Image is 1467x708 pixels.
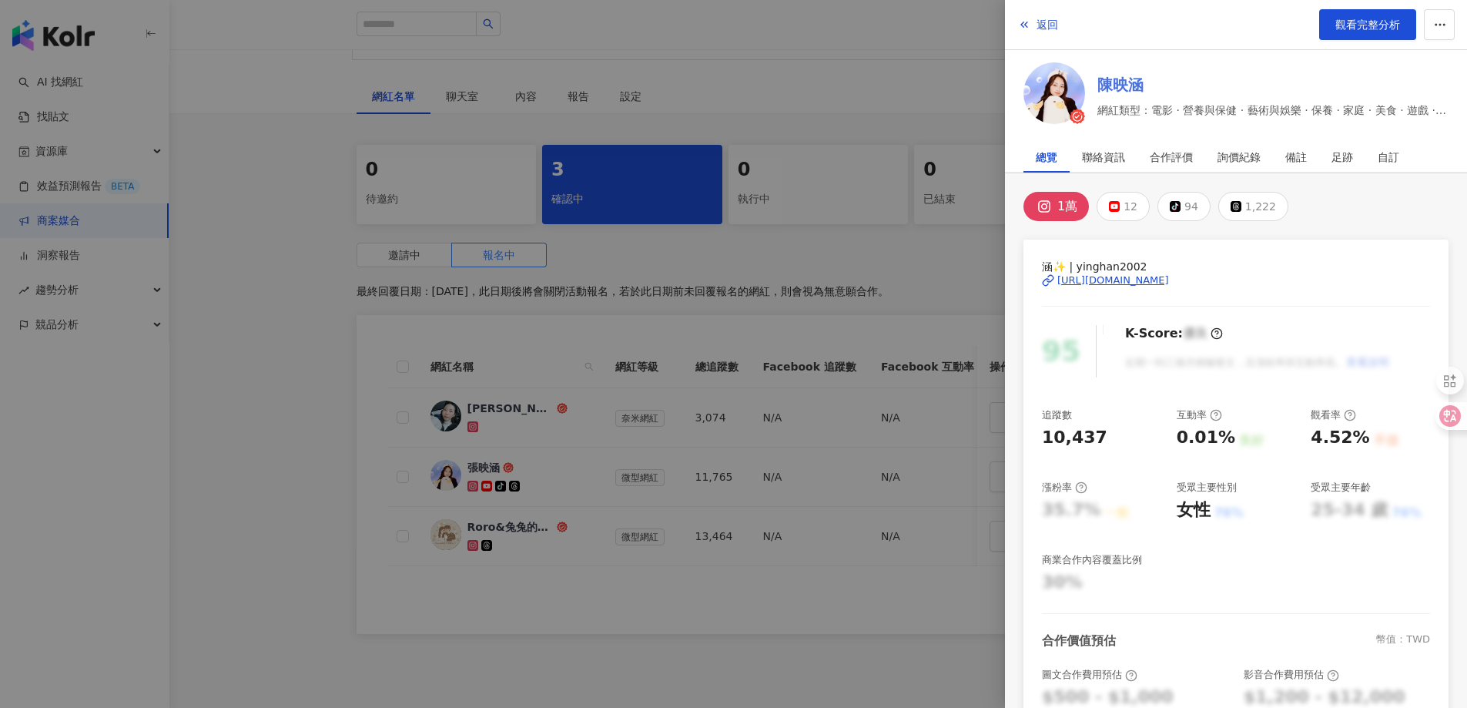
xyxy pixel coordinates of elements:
div: 互動率 [1177,408,1222,422]
div: 4.52% [1311,426,1369,450]
button: 返回 [1017,9,1059,40]
span: 返回 [1037,18,1058,31]
div: 自訂 [1378,142,1399,173]
div: 0.01% [1177,426,1235,450]
div: 受眾主要性別 [1177,481,1237,495]
span: 網紅類型：電影 · 營養與保健 · 藝術與娛樂 · 保養 · 家庭 · 美食 · 遊戲 · 醫療與健康 · 旅遊 [1097,102,1449,119]
div: 聯絡資訊 [1082,142,1125,173]
div: 受眾主要年齡 [1311,481,1371,495]
div: 1,222 [1245,196,1276,217]
span: 涵✨ | yinghan2002 [1042,258,1430,275]
div: 漲粉率 [1042,481,1087,495]
a: [URL][DOMAIN_NAME] [1042,273,1430,287]
div: 10,437 [1042,426,1107,450]
div: 圖文合作費用預估 [1042,668,1137,682]
a: KOL Avatar [1023,62,1085,129]
div: 女性 [1177,498,1211,522]
div: 影音合作費用預估 [1244,668,1339,682]
div: 94 [1184,196,1198,217]
div: 詢價紀錄 [1217,142,1261,173]
div: K-Score : [1125,325,1223,342]
button: 12 [1097,192,1150,221]
img: KOL Avatar [1023,62,1085,124]
div: 備註 [1285,142,1307,173]
div: 商業合作內容覆蓋比例 [1042,553,1142,567]
div: 12 [1124,196,1137,217]
div: 觀看率 [1311,408,1356,422]
button: 1萬 [1023,192,1089,221]
span: 觀看完整分析 [1335,18,1400,31]
div: 合作評價 [1150,142,1193,173]
button: 94 [1157,192,1211,221]
div: 追蹤數 [1042,408,1072,422]
div: 足跡 [1331,142,1353,173]
div: [URL][DOMAIN_NAME] [1057,273,1169,287]
div: 幣值：TWD [1376,633,1430,649]
div: 1萬 [1057,196,1077,217]
div: 合作價值預估 [1042,633,1116,649]
div: 總覽 [1036,142,1057,173]
button: 1,222 [1218,192,1288,221]
a: 陳映涵 [1097,74,1449,96]
a: 觀看完整分析 [1319,9,1416,40]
